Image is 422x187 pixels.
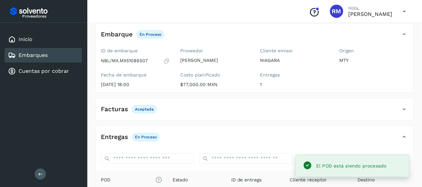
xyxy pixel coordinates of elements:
p: NBL/MX.MX51086507 [101,58,148,64]
span: Cliente receptor [290,176,327,183]
label: Entregas [260,72,329,78]
p: [DATE] 18:00 [101,82,170,87]
label: Cliente emisor [260,48,329,54]
h4: Entregas [101,133,128,141]
p: NIAGARA [260,58,329,63]
p: $77,000.00 MXN [181,82,250,87]
div: Inicio [5,32,82,47]
span: El POD está siendo procesado [316,163,387,168]
p: MTY [340,58,409,63]
p: Aceptada [135,107,154,112]
span: Estado [173,176,188,183]
p: En proceso [140,32,161,37]
div: EmbarqueEn proceso [96,29,414,45]
span: ID de entrega [231,176,262,183]
p: Proveedores [22,14,79,19]
p: [PERSON_NAME] [181,58,250,63]
label: ID de embarque [101,48,170,54]
p: En proceso [135,135,157,139]
p: RICARDO MONTEMAYOR [349,11,393,17]
label: Origen [340,48,409,54]
label: Proveedor [181,48,250,54]
a: Cuentas por cobrar [19,68,69,74]
span: POD [101,176,162,183]
p: Hola, [349,5,393,11]
div: Cuentas por cobrar [5,64,82,78]
button: Limpiar filtros [359,153,408,165]
h4: Facturas [101,106,128,113]
div: FacturasAceptada [96,104,414,120]
span: Destino [358,176,375,183]
div: EntregasEn proceso [96,131,414,148]
button: Selecciona un estado [298,153,354,164]
label: Fecha de embarque [101,72,170,78]
h4: Embarque [101,31,133,38]
a: Embarques [19,52,48,58]
a: Inicio [19,36,32,42]
label: Costo planificado [181,72,250,78]
div: Embarques [5,48,82,63]
p: 1 [260,82,329,87]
